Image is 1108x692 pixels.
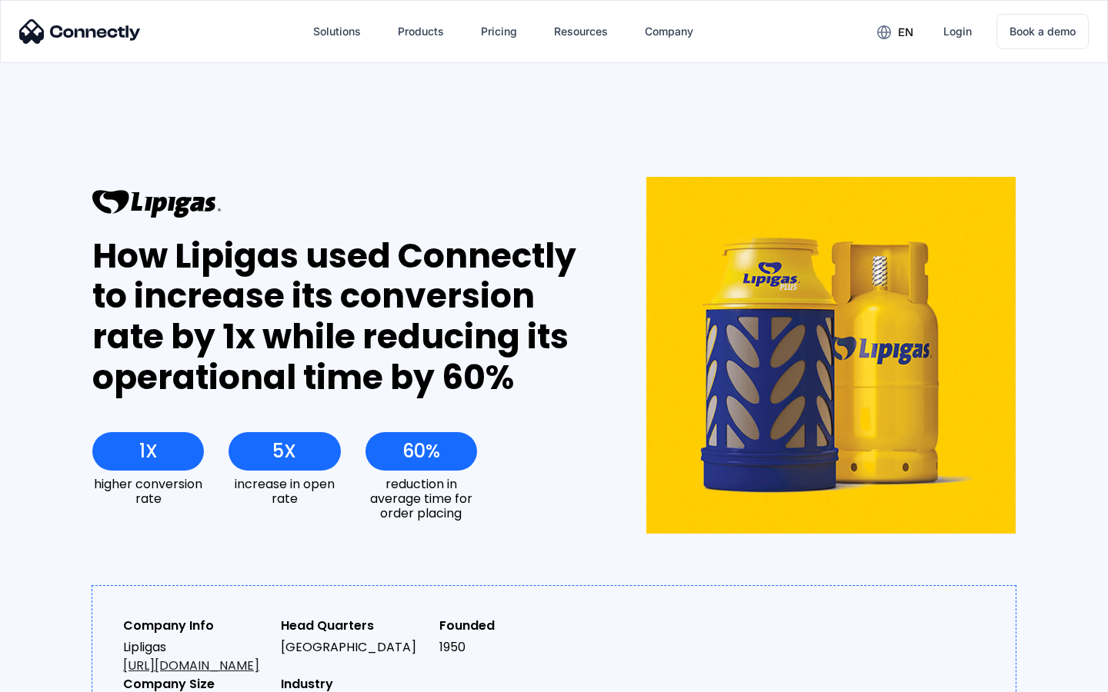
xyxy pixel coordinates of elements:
div: en [898,22,913,43]
a: [URL][DOMAIN_NAME] [123,657,259,674]
div: Pricing [481,21,517,42]
div: Solutions [313,21,361,42]
div: Company Info [123,617,269,635]
div: reduction in average time for order placing [365,477,477,521]
div: Founded [439,617,585,635]
div: Products [398,21,444,42]
div: 1X [139,441,158,462]
a: Pricing [469,13,529,50]
aside: Language selected: English [15,665,92,687]
div: How Lipigas used Connectly to increase its conversion rate by 1x while reducing its operational t... [92,236,590,398]
a: Book a demo [996,14,1089,49]
div: 5X [272,441,296,462]
ul: Language list [31,665,92,687]
div: 1950 [439,638,585,657]
div: [GEOGRAPHIC_DATA] [281,638,426,657]
a: Login [931,13,984,50]
div: Head Quarters [281,617,426,635]
div: higher conversion rate [92,477,204,506]
img: Connectly Logo [19,19,141,44]
div: Resources [554,21,608,42]
div: 60% [402,441,440,462]
div: Lipligas [123,638,269,675]
div: Company [645,21,693,42]
div: Login [943,21,972,42]
div: increase in open rate [229,477,340,506]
